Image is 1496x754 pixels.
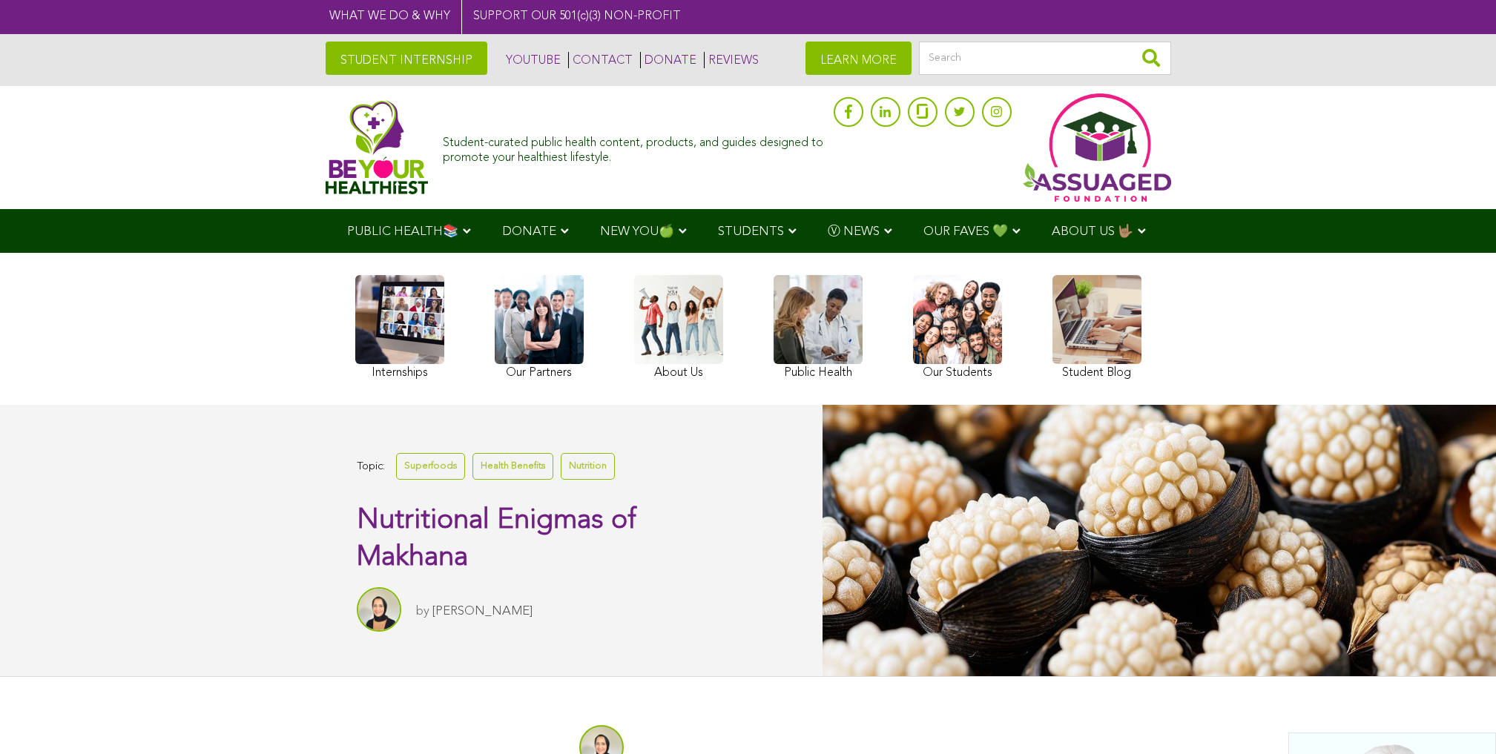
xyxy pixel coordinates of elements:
a: CONTACT [568,52,633,68]
a: Nutrition [561,453,615,479]
div: Student-curated public health content, products, and guides designed to promote your healthiest l... [443,129,826,165]
span: NEW YOU🍏 [600,225,674,238]
span: by [416,605,429,618]
a: DONATE [640,52,696,68]
span: PUBLIC HEALTH📚 [347,225,458,238]
input: Search [919,42,1171,75]
iframe: Chat Widget [1422,683,1496,754]
a: Health Benefits [472,453,553,479]
a: STUDENT INTERNSHIP [326,42,487,75]
span: Nutritional Enigmas of Makhana [357,506,636,572]
img: Assuaged App [1023,93,1171,202]
span: STUDENTS [718,225,784,238]
img: Assuaged [326,100,429,194]
a: YOUTUBE [502,52,561,68]
span: OUR FAVES 💚 [923,225,1008,238]
img: glassdoor [917,104,927,119]
a: LEARN MORE [805,42,912,75]
span: Topic: [357,457,385,477]
span: ABOUT US 🤟🏽 [1052,225,1133,238]
div: Navigation Menu [326,209,1171,253]
span: Ⓥ NEWS [828,225,880,238]
span: DONATE [502,225,556,238]
a: REVIEWS [704,52,759,68]
img: Dr. Sana Mian [357,587,401,632]
a: Superfoods [396,453,465,479]
a: [PERSON_NAME] [432,605,533,618]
